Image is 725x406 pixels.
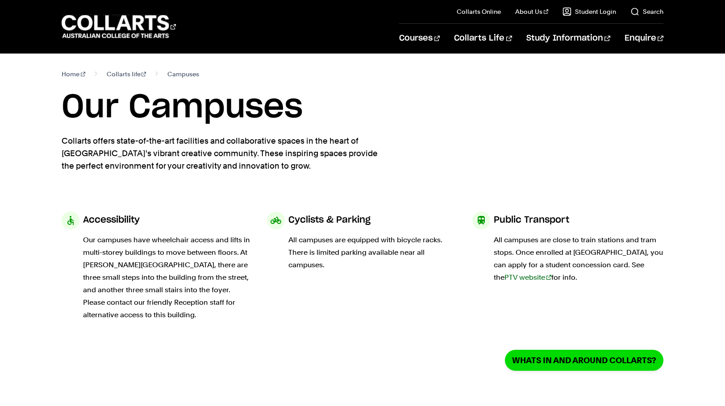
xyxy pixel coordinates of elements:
h3: Cyclists & Parking [288,211,371,228]
a: Collarts life [107,68,146,80]
h3: Accessibility [83,211,140,228]
a: Courses [399,24,440,53]
p: All campuses are close to train stations and tram stops. Once enrolled at [GEOGRAPHIC_DATA], you ... [494,234,663,284]
a: About Us [515,7,548,16]
p: Collarts offers state-of-the-art facilities and collaborative spaces in the heart of [GEOGRAPHIC_... [62,135,387,172]
div: Go to homepage [62,14,176,39]
p: All campuses are equipped with bicycle racks. There is limited parking available near all campuses. [288,234,458,271]
h1: Our Campuses [62,87,663,128]
a: Search [630,7,663,16]
a: Student Login [562,7,616,16]
h3: Public Transport [494,211,569,228]
a: Enquire [625,24,663,53]
a: Collarts Life [454,24,512,53]
a: Home [62,68,85,80]
a: Whats in and around Collarts? [505,350,663,371]
a: Collarts Online [457,7,501,16]
p: Our campuses have wheelchair access and lifts in multi-storey buildings to move between floors. A... [83,234,253,321]
a: PTV website [504,273,551,282]
span: Campuses [167,68,199,80]
a: Study Information [526,24,610,53]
